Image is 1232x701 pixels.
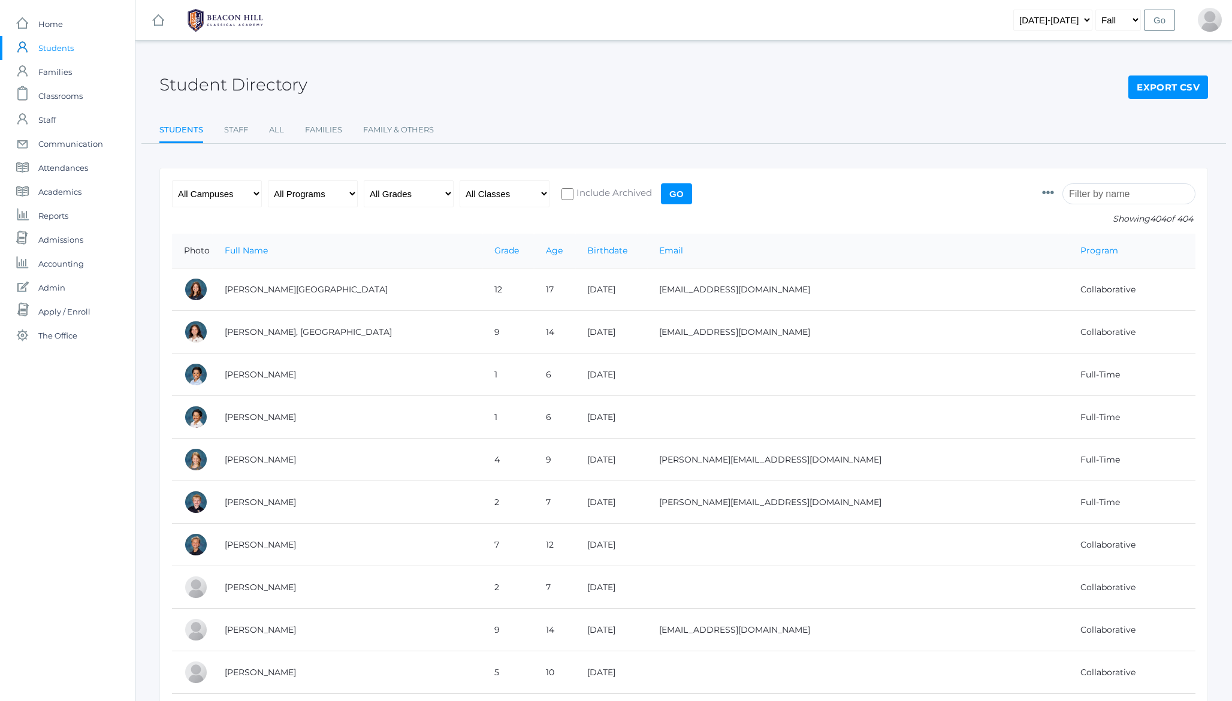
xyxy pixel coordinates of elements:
[546,245,563,256] a: Age
[659,245,683,256] a: Email
[587,245,627,256] a: Birthdate
[38,156,88,180] span: Attendances
[534,524,575,566] td: 12
[38,276,65,300] span: Admin
[38,324,77,348] span: The Office
[213,566,482,609] td: [PERSON_NAME]
[213,609,482,651] td: [PERSON_NAME]
[575,439,647,481] td: [DATE]
[575,268,647,311] td: [DATE]
[534,566,575,609] td: 7
[575,396,647,439] td: [DATE]
[213,524,482,566] td: [PERSON_NAME]
[482,353,534,396] td: 1
[213,651,482,694] td: [PERSON_NAME]
[534,481,575,524] td: 7
[482,481,534,524] td: 2
[184,320,208,344] div: Phoenix Abdulla
[575,524,647,566] td: [DATE]
[575,609,647,651] td: [DATE]
[213,481,482,524] td: [PERSON_NAME]
[38,132,103,156] span: Communication
[534,268,575,311] td: 17
[213,439,482,481] td: [PERSON_NAME]
[38,36,74,60] span: Students
[1068,651,1195,694] td: Collaborative
[38,228,83,252] span: Admissions
[482,439,534,481] td: 4
[213,396,482,439] td: [PERSON_NAME]
[482,524,534,566] td: 7
[1068,268,1195,311] td: Collaborative
[225,245,268,256] a: Full Name
[1062,183,1195,204] input: Filter by name
[647,609,1068,651] td: [EMAIL_ADDRESS][DOMAIN_NAME]
[575,651,647,694] td: [DATE]
[184,490,208,514] div: Jack Adams
[1198,8,1222,32] div: Jason Roberts
[534,311,575,353] td: 14
[184,618,208,642] div: Logan Albanese
[561,188,573,200] input: Include Archived
[647,311,1068,353] td: [EMAIL_ADDRESS][DOMAIN_NAME]
[184,533,208,557] div: Cole Albanese
[269,118,284,142] a: All
[180,5,270,35] img: BHCALogos-05-308ed15e86a5a0abce9b8dd61676a3503ac9727e845dece92d48e8588c001991.png
[482,268,534,311] td: 12
[647,481,1068,524] td: [PERSON_NAME][EMAIL_ADDRESS][DOMAIN_NAME]
[213,311,482,353] td: [PERSON_NAME], [GEOGRAPHIC_DATA]
[213,268,482,311] td: [PERSON_NAME][GEOGRAPHIC_DATA]
[534,609,575,651] td: 14
[534,396,575,439] td: 6
[1080,245,1118,256] a: Program
[38,84,83,108] span: Classrooms
[661,183,692,204] input: Go
[1150,213,1166,224] span: 404
[38,204,68,228] span: Reports
[1068,439,1195,481] td: Full-Time
[575,566,647,609] td: [DATE]
[1068,396,1195,439] td: Full-Time
[213,353,482,396] td: [PERSON_NAME]
[1128,75,1208,99] a: Export CSV
[482,396,534,439] td: 1
[647,268,1068,311] td: [EMAIL_ADDRESS][DOMAIN_NAME]
[575,481,647,524] td: [DATE]
[575,353,647,396] td: [DATE]
[1068,609,1195,651] td: Collaborative
[494,245,519,256] a: Grade
[1068,481,1195,524] td: Full-Time
[38,60,72,84] span: Families
[184,660,208,684] div: Paige Albanese
[647,439,1068,481] td: [PERSON_NAME][EMAIL_ADDRESS][DOMAIN_NAME]
[534,353,575,396] td: 6
[184,575,208,599] div: Elle Albanese
[224,118,248,142] a: Staff
[1068,524,1195,566] td: Collaborative
[1144,10,1175,31] input: Go
[363,118,434,142] a: Family & Others
[573,186,652,201] span: Include Archived
[1042,213,1195,225] p: Showing of 404
[184,277,208,301] div: Charlotte Abdulla
[159,75,307,94] h2: Student Directory
[482,566,534,609] td: 2
[1068,311,1195,353] td: Collaborative
[184,362,208,386] div: Dominic Abrea
[38,12,63,36] span: Home
[38,180,81,204] span: Academics
[482,609,534,651] td: 9
[482,311,534,353] td: 9
[38,300,90,324] span: Apply / Enroll
[575,311,647,353] td: [DATE]
[534,439,575,481] td: 9
[172,234,213,268] th: Photo
[38,108,56,132] span: Staff
[159,118,203,144] a: Students
[38,252,84,276] span: Accounting
[534,651,575,694] td: 10
[184,405,208,429] div: Grayson Abrea
[305,118,342,142] a: Families
[482,651,534,694] td: 5
[184,448,208,472] div: Amelia Adams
